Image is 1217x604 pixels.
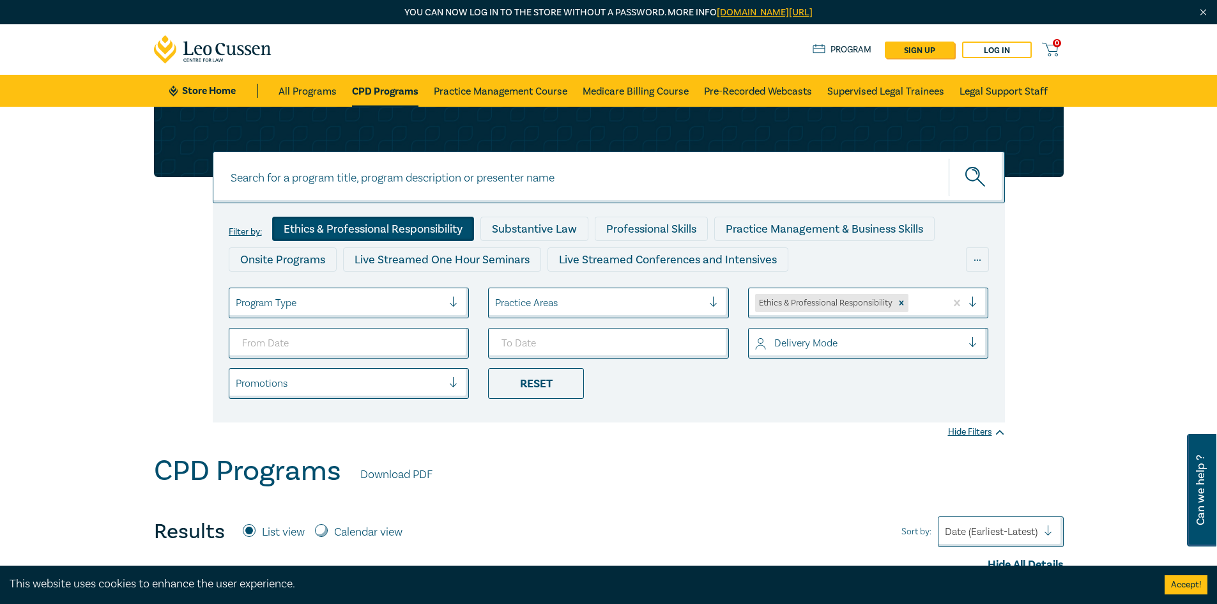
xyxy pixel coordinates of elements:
[154,557,1064,573] div: Hide All Details
[1195,442,1207,539] span: Can we help ?
[966,247,989,272] div: ...
[755,336,758,350] input: select
[154,6,1064,20] p: You can now log in to the store without a password. More info
[334,524,402,541] label: Calendar view
[488,328,729,359] input: To Date
[229,227,262,237] label: Filter by:
[945,525,947,539] input: Sort by
[1198,7,1209,18] img: Close
[827,75,944,107] a: Supervised Legal Trainees
[885,42,954,58] a: sign up
[229,247,337,272] div: Onsite Programs
[583,75,689,107] a: Medicare Billing Course
[154,519,225,545] h4: Results
[901,525,931,539] span: Sort by:
[213,151,1005,203] input: Search for a program title, program description or presenter name
[714,217,935,241] div: Practice Management & Business Skills
[434,75,567,107] a: Practice Management Course
[279,75,337,107] a: All Programs
[154,454,341,488] h1: CPD Programs
[262,524,305,541] label: List view
[10,576,1145,592] div: This website uses cookies to enhance the user experience.
[495,296,498,310] input: select
[755,294,894,312] div: Ethics & Professional Responsibility
[1053,39,1061,47] span: 0
[360,467,432,483] a: Download PDF
[229,278,431,302] div: Live Streamed Practical Workshops
[591,278,731,302] div: 10 CPD Point Packages
[894,294,908,312] div: Remove Ethics & Professional Responsibility
[717,6,813,19] a: [DOMAIN_NAME][URL]
[704,75,812,107] a: Pre-Recorded Webcasts
[352,75,418,107] a: CPD Programs
[229,328,470,359] input: From Date
[595,217,708,241] div: Professional Skills
[962,42,1032,58] a: Log in
[948,426,1005,438] div: Hide Filters
[272,217,474,241] div: Ethics & Professional Responsibility
[236,376,238,391] input: select
[480,217,588,241] div: Substantive Law
[547,247,788,272] div: Live Streamed Conferences and Intensives
[813,43,872,57] a: Program
[911,296,914,310] input: select
[236,296,238,310] input: select
[438,278,585,302] div: Pre-Recorded Webcasts
[960,75,1048,107] a: Legal Support Staff
[169,84,258,98] a: Store Home
[1165,575,1207,594] button: Accept cookies
[343,247,541,272] div: Live Streamed One Hour Seminars
[737,278,855,302] div: National Programs
[488,368,584,399] div: Reset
